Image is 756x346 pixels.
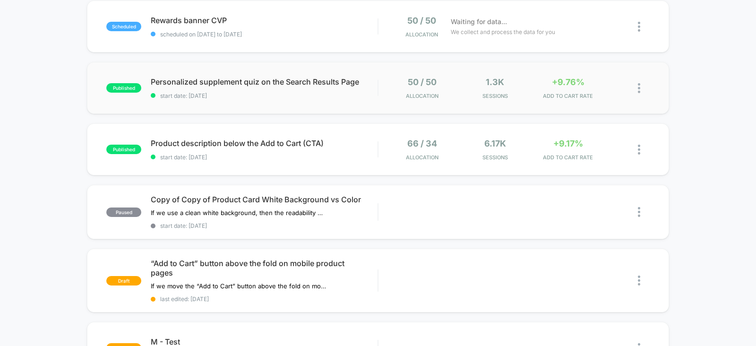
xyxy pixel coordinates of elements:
[151,195,378,204] span: Copy of Copy of Product Card White Background vs Color
[553,138,583,148] span: +9.17%
[407,138,437,148] span: 66 / 34
[151,259,378,277] span: “Add to Cart” button above the fold on mobile product pages
[151,209,326,216] span: If we use a clean white background, then the readability of product packaging labels will improve...
[151,77,378,86] span: Personalized supplement quiz on the Search Results Page
[451,27,555,36] span: We collect and process the data for you
[534,93,602,99] span: ADD TO CART RATE
[106,22,141,31] span: scheduled
[405,31,438,38] span: Allocation
[408,77,437,87] span: 50 / 50
[151,92,378,99] span: start date: [DATE]
[484,138,506,148] span: 6.17k
[151,282,326,290] span: If we move the “Add to Cart” button above the fold on mobile product pages, then users will be mo...
[406,154,438,161] span: Allocation
[486,77,504,87] span: 1.3k
[451,17,507,27] span: Waiting for data...
[151,154,378,161] span: start date: [DATE]
[106,276,141,285] span: draft
[151,138,378,148] span: Product description below the Add to Cart (CTA)
[407,16,436,26] span: 50 / 50
[638,276,640,285] img: close
[461,93,529,99] span: Sessions
[638,145,640,155] img: close
[461,154,529,161] span: Sessions
[552,77,584,87] span: +9.76%
[151,295,378,303] span: last edited: [DATE]
[406,93,438,99] span: Allocation
[106,208,141,217] span: paused
[106,83,141,93] span: published
[151,31,378,38] span: scheduled on [DATE] to [DATE]
[151,222,378,229] span: start date: [DATE]
[106,145,141,154] span: published
[151,16,378,25] span: Rewards banner CVP
[534,154,602,161] span: ADD TO CART RATE
[638,22,640,32] img: close
[638,207,640,217] img: close
[638,83,640,93] img: close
